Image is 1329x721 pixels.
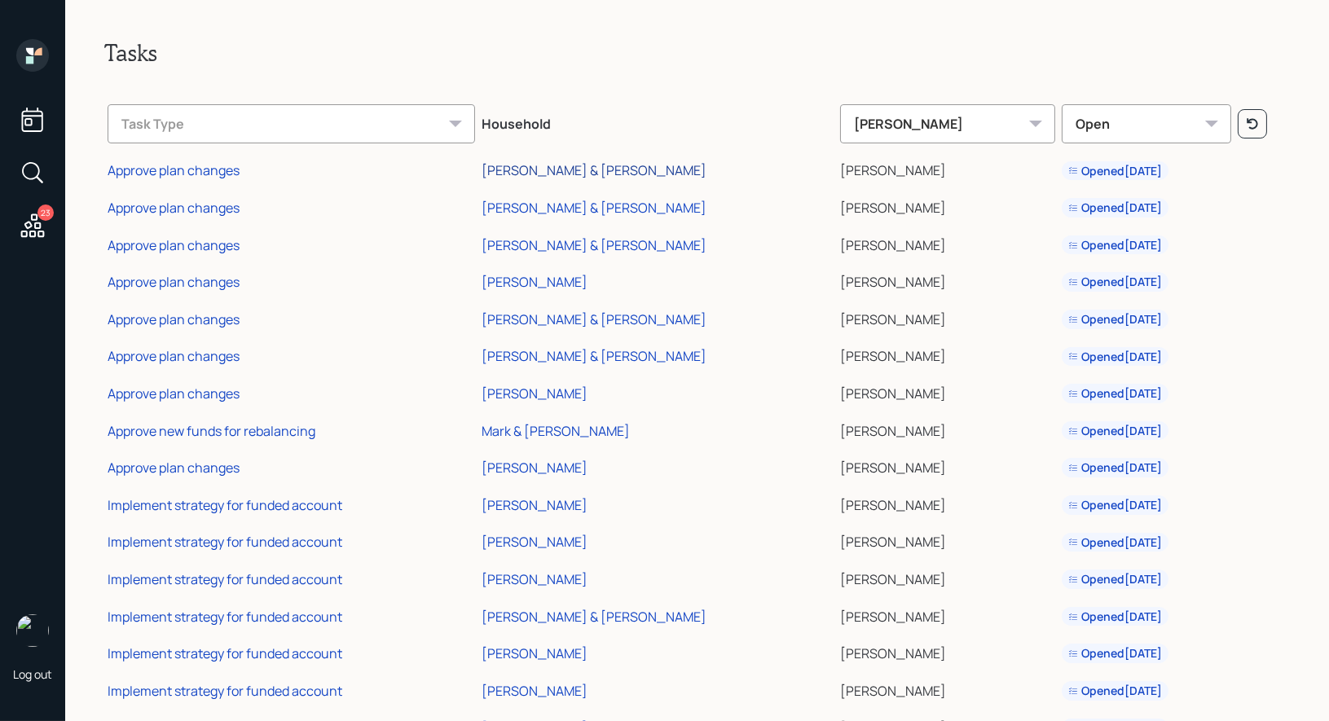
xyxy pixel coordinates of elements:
td: [PERSON_NAME] [837,596,1059,633]
td: [PERSON_NAME] [837,632,1059,670]
div: [PERSON_NAME] [482,459,587,477]
th: Household [478,93,837,150]
div: Implement strategy for funded account [108,570,342,588]
div: Opened [DATE] [1068,497,1162,513]
div: Opened [DATE] [1068,571,1162,587]
div: Open [1062,104,1230,143]
div: Opened [DATE] [1068,200,1162,216]
td: [PERSON_NAME] [837,521,1059,559]
div: [PERSON_NAME] [840,104,1056,143]
div: Opened [DATE] [1068,609,1162,625]
td: [PERSON_NAME] [837,670,1059,707]
div: Approve plan changes [108,385,240,402]
img: treva-nostdahl-headshot.png [16,614,49,647]
div: Opened [DATE] [1068,459,1162,476]
div: Opened [DATE] [1068,311,1162,328]
td: [PERSON_NAME] [837,150,1059,187]
div: Opened [DATE] [1068,237,1162,253]
div: Opened [DATE] [1068,423,1162,439]
div: Approve plan changes [108,236,240,254]
div: [PERSON_NAME] & [PERSON_NAME] [482,199,706,217]
div: [PERSON_NAME] [482,273,587,291]
div: [PERSON_NAME] [482,385,587,402]
div: [PERSON_NAME] [482,533,587,551]
div: [PERSON_NAME] & [PERSON_NAME] [482,161,706,179]
div: [PERSON_NAME] [482,644,587,662]
div: [PERSON_NAME] [482,496,587,514]
div: Approve plan changes [108,459,240,477]
div: [PERSON_NAME] & [PERSON_NAME] [482,347,706,365]
td: [PERSON_NAME] [837,298,1059,336]
div: [PERSON_NAME] [482,682,587,700]
div: Approve plan changes [108,199,240,217]
div: Approve new funds for rebalancing [108,422,315,440]
div: [PERSON_NAME] & [PERSON_NAME] [482,608,706,626]
h2: Tasks [104,39,1290,67]
div: Task Type [108,104,475,143]
td: [PERSON_NAME] [837,261,1059,298]
div: Opened [DATE] [1068,385,1162,402]
div: [PERSON_NAME] & [PERSON_NAME] [482,310,706,328]
td: [PERSON_NAME] [837,446,1059,484]
div: [PERSON_NAME] [482,570,587,588]
div: Log out [13,666,52,682]
div: Approve plan changes [108,310,240,328]
td: [PERSON_NAME] [837,336,1059,373]
td: [PERSON_NAME] [837,187,1059,224]
div: [PERSON_NAME] & [PERSON_NAME] [482,236,706,254]
td: [PERSON_NAME] [837,410,1059,447]
div: Approve plan changes [108,161,240,179]
div: Implement strategy for funded account [108,496,342,514]
div: 23 [37,204,54,221]
div: Opened [DATE] [1068,274,1162,290]
div: Mark & [PERSON_NAME] [482,422,630,440]
div: Opened [DATE] [1068,349,1162,365]
td: [PERSON_NAME] [837,484,1059,521]
div: Implement strategy for funded account [108,682,342,700]
div: Implement strategy for funded account [108,533,342,551]
div: Implement strategy for funded account [108,644,342,662]
div: Opened [DATE] [1068,683,1162,699]
div: Opened [DATE] [1068,645,1162,662]
td: [PERSON_NAME] [837,372,1059,410]
div: Opened [DATE] [1068,163,1162,179]
div: Implement strategy for funded account [108,608,342,626]
div: Approve plan changes [108,273,240,291]
td: [PERSON_NAME] [837,224,1059,262]
td: [PERSON_NAME] [837,558,1059,596]
div: Opened [DATE] [1068,534,1162,551]
div: Approve plan changes [108,347,240,365]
